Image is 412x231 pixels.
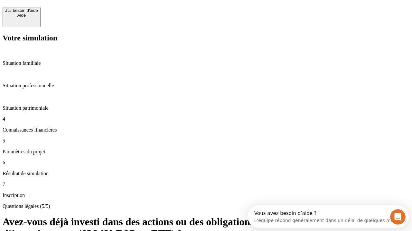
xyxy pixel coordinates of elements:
[3,83,409,89] p: Situation professionnelle
[3,60,409,66] p: Situation familiale
[3,3,177,20] div: Ouvrir le Messenger Intercom
[7,5,158,11] div: Vous avez besoin d’aide ?
[3,138,409,144] p: 5
[3,182,409,187] p: 7
[390,209,406,225] iframe: Intercom live chat
[5,13,38,18] div: Aide
[248,205,409,228] iframe: Intercom live chat discovery launcher
[3,203,409,209] p: Questions légales (5/5)
[3,171,409,176] p: Résultat de simulation
[3,105,409,111] p: Situation patrimoniale
[5,8,38,13] div: J’ai besoin d'aide
[3,7,41,27] button: J’ai besoin d'aideAide
[3,34,409,42] h2: Votre simulation
[3,127,409,133] p: Connaissances financières
[3,160,409,166] p: 6
[3,149,409,155] p: Paramètres du projet
[7,11,158,17] div: L’équipe répond généralement dans un délai de quelques minutes.
[3,193,409,198] p: Inscription
[3,116,409,122] p: 4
